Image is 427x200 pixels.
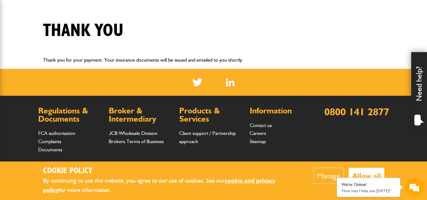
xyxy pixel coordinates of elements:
h2: Information [250,107,314,115]
div: We're Online! [342,182,395,187]
img: Twitter [192,78,202,86]
h2: Regulations & Documents [38,107,102,123]
button: Manage [314,168,344,184]
a: LinkedIn [226,78,235,86]
p: Thank you for your payment. Your insurance documents will be issued and emailed to you shortly. [43,56,384,64]
p: How may I help you today? [342,188,395,193]
h2: Products & Services [179,107,243,123]
p: By continuing to use this website, you agree to our use of cookies. See our for more information. [43,176,294,195]
img: Linked In [226,78,235,86]
a: JCB Wholesale Division [109,130,157,136]
div: Need help? [411,52,427,131]
a: FCA authorisation [38,130,75,136]
a: Documents [38,147,62,153]
a: Complaints [38,138,61,144]
a: Brokers Terms of Business [109,138,164,144]
a: Client support / Partnership approach [179,130,236,144]
a: Careers [250,130,266,136]
button: Allow all [349,168,384,184]
h1: Thank you [43,20,124,41]
a: cookie and privacy policy [43,177,275,194]
a: Sitemap [250,138,266,144]
a: Contact us [250,122,272,128]
h2: Broker & Intermediary [109,107,173,123]
a: 0800 141 2877 [324,106,389,118]
h2: Cookie Policy [43,166,294,176]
